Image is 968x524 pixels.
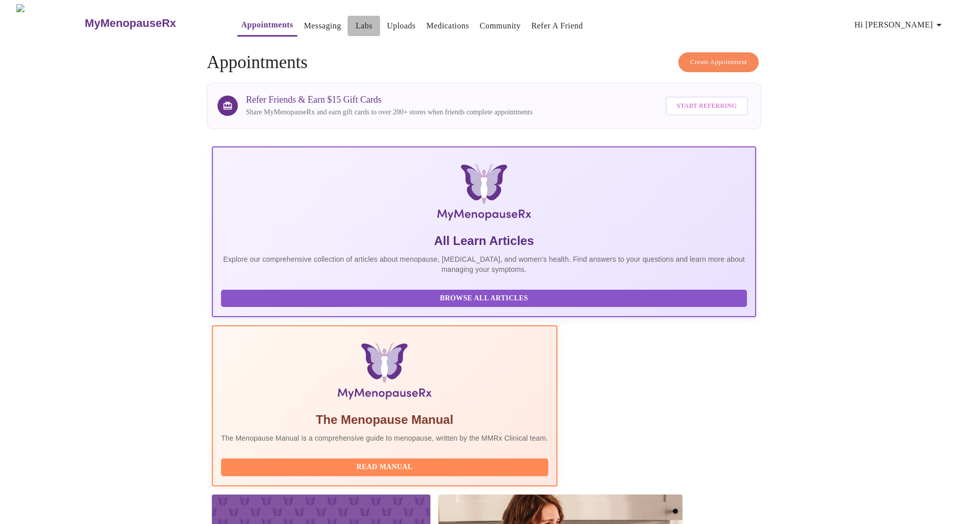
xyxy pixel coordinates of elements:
[221,412,548,428] h5: The Menopause Manual
[16,4,83,42] img: MyMenopauseRx Logo
[304,19,341,33] a: Messaging
[83,6,216,41] a: MyMenopauseRx
[851,15,949,35] button: Hi [PERSON_NAME]
[85,17,176,30] h3: MyMenopauseRx
[855,18,945,32] span: Hi [PERSON_NAME]
[221,233,747,249] h5: All Learn Articles
[426,19,469,33] a: Medications
[677,100,737,112] span: Start Referring
[678,52,759,72] button: Create Appointment
[237,15,297,37] button: Appointments
[663,91,751,120] a: Start Referring
[221,458,548,476] button: Read Manual
[348,16,380,36] button: Labs
[387,19,416,33] a: Uploads
[221,462,551,471] a: Read Manual
[383,16,420,36] button: Uploads
[476,16,525,36] button: Community
[246,107,533,117] p: Share MyMenopauseRx and earn gift cards to over 200+ stores when friends complete appointments
[273,343,496,404] img: Menopause Manual
[221,290,747,307] button: Browse All Articles
[303,164,665,225] img: MyMenopauseRx Logo
[246,95,533,105] h3: Refer Friends & Earn $15 Gift Cards
[231,292,737,305] span: Browse All Articles
[356,19,372,33] a: Labs
[300,16,345,36] button: Messaging
[221,433,548,443] p: The Menopause Manual is a comprehensive guide to menopause, written by the MMRx Clinical team.
[221,293,750,302] a: Browse All Articles
[221,254,747,274] p: Explore our comprehensive collection of articles about menopause, [MEDICAL_DATA], and women's hea...
[480,19,521,33] a: Community
[527,16,587,36] button: Refer a Friend
[241,18,293,32] a: Appointments
[207,52,761,73] h4: Appointments
[532,19,583,33] a: Refer a Friend
[690,56,747,68] span: Create Appointment
[422,16,473,36] button: Medications
[666,97,748,115] button: Start Referring
[231,461,538,474] span: Read Manual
